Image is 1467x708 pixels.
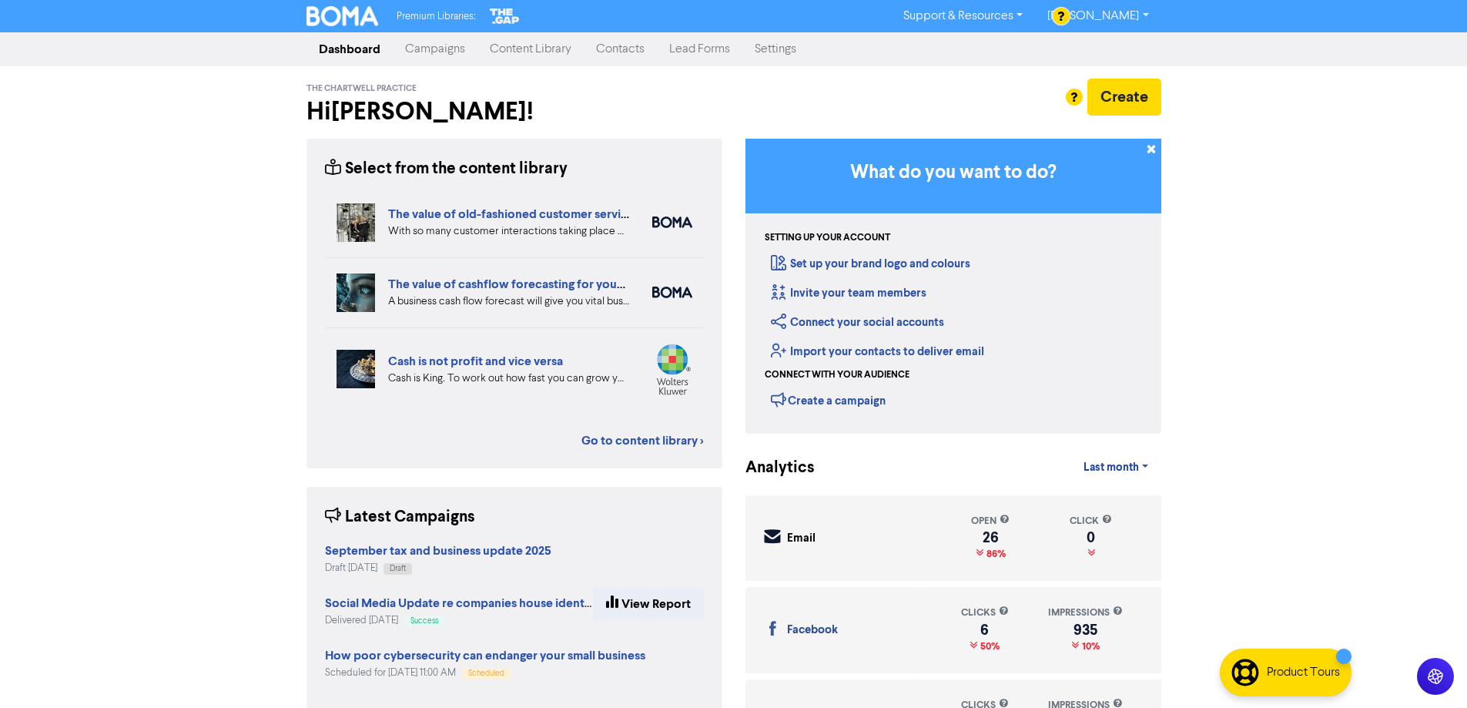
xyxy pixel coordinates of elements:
[397,12,475,22] span: Premium Libraries:
[652,344,692,395] img: wolterskluwer
[971,514,1010,528] div: open
[388,294,629,310] div: A business cash flow forecast will give you vital business intelligence to help you scenario-plan...
[771,388,886,411] div: Create a campaign
[325,598,631,610] a: Social Media Update re companies house identification
[771,286,926,300] a: Invite your team members
[1084,461,1139,475] span: Last month
[745,139,1161,434] div: Getting Started in BOMA
[765,231,890,245] div: Setting up your account
[393,34,477,65] a: Campaigns
[1070,532,1112,544] div: 0
[325,666,645,680] div: Scheduled for [DATE] 11:00 AM
[325,561,551,575] div: Draft [DATE]
[745,456,795,480] div: Analytics
[306,6,379,26] img: BOMA Logo
[891,4,1035,29] a: Support & Resources
[1048,624,1123,636] div: 935
[787,622,838,639] div: Facebook
[771,315,944,330] a: Connect your social accounts
[977,640,1000,653] span: 50%
[388,277,672,292] a: The value of cashflow forecasting for your business
[961,606,1009,620] div: clicks
[306,97,722,126] h2: Hi [PERSON_NAME] !
[771,344,984,359] a: Import your contacts to deliver email
[325,505,475,529] div: Latest Campaigns
[325,648,645,663] strong: How poor cybersecurity can endanger your small business
[771,257,970,271] a: Set up your brand logo and colours
[1079,640,1100,653] span: 10%
[961,624,1009,636] div: 6
[1071,452,1161,483] a: Last month
[390,565,406,572] span: Draft
[742,34,809,65] a: Settings
[652,287,692,298] img: boma_accounting
[388,371,629,387] div: Cash is King. To work out how fast you can grow your business, you need to look at your projected...
[765,368,909,382] div: Connect with your audience
[593,588,704,620] a: View Report
[325,157,568,181] div: Select from the content library
[1070,514,1112,528] div: click
[325,650,645,663] a: How poor cybersecurity can endanger your small business
[584,34,657,65] a: Contacts
[325,613,593,628] div: Delivered [DATE]
[477,34,584,65] a: Content Library
[657,34,742,65] a: Lead Forms
[1390,634,1467,708] iframe: Chat Widget
[1048,606,1123,620] div: impressions
[581,431,704,450] a: Go to content library >
[388,354,563,369] a: Cash is not profit and vice versa
[388,206,749,222] a: The value of old-fashioned customer service: getting data insights
[983,548,1006,560] span: 86%
[306,83,417,94] span: The Chartwell Practice
[410,617,438,625] span: Success
[652,216,692,228] img: boma
[468,669,504,677] span: Scheduled
[388,223,629,240] div: With so many customer interactions taking place online, your online customer service has to be fi...
[487,6,521,26] img: The Gap
[325,543,551,559] strong: September tax and business update 2025
[325,545,551,558] a: September tax and business update 2025
[1087,79,1161,116] button: Create
[787,530,816,548] div: Email
[306,34,393,65] a: Dashboard
[769,162,1138,184] h3: What do you want to do?
[325,596,631,611] strong: Social Media Update re companies house identification
[1035,4,1161,29] a: [PERSON_NAME]
[971,532,1010,544] div: 26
